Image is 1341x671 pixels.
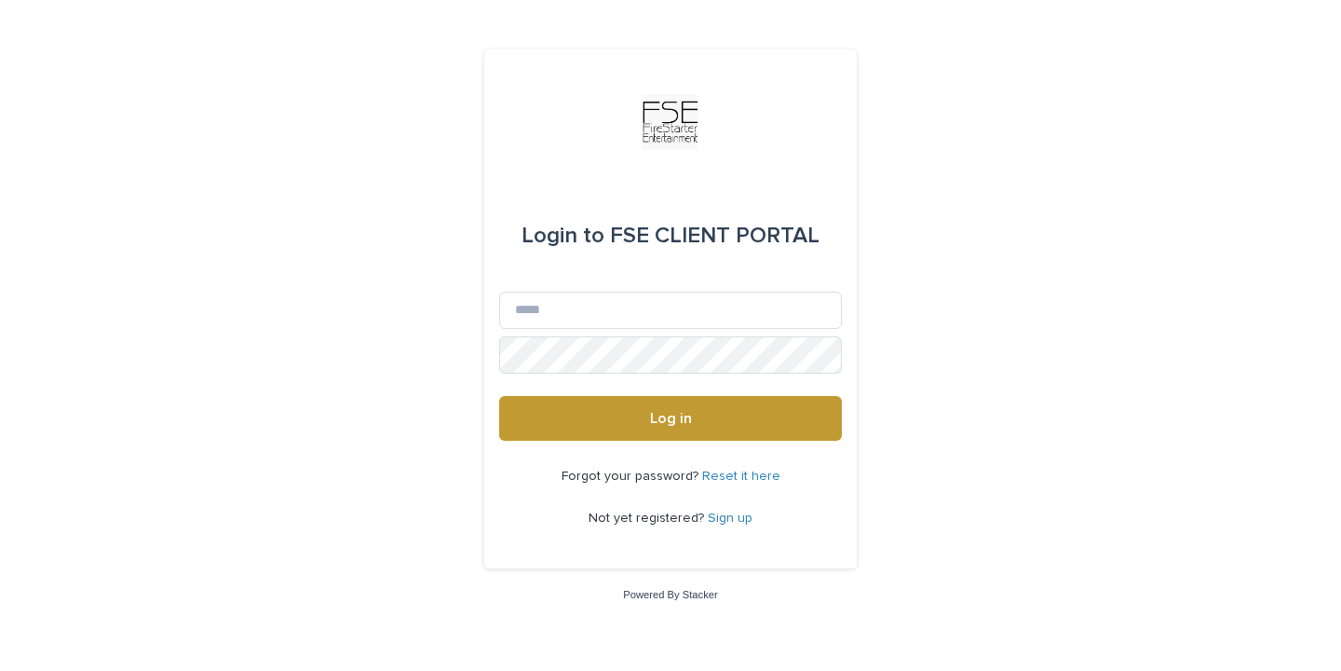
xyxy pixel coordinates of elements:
[562,470,702,483] span: Forgot your password?
[521,225,604,247] span: Login to
[650,411,692,426] span: Log in
[643,94,698,150] img: Km9EesSdRbS9ajqhBzyo
[499,396,842,441] button: Log in
[623,589,717,600] a: Powered By Stacker
[702,470,780,483] a: Reset it here
[521,210,819,262] div: FSE CLIENT PORTAL
[708,512,752,525] a: Sign up
[589,512,708,525] span: Not yet registered?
